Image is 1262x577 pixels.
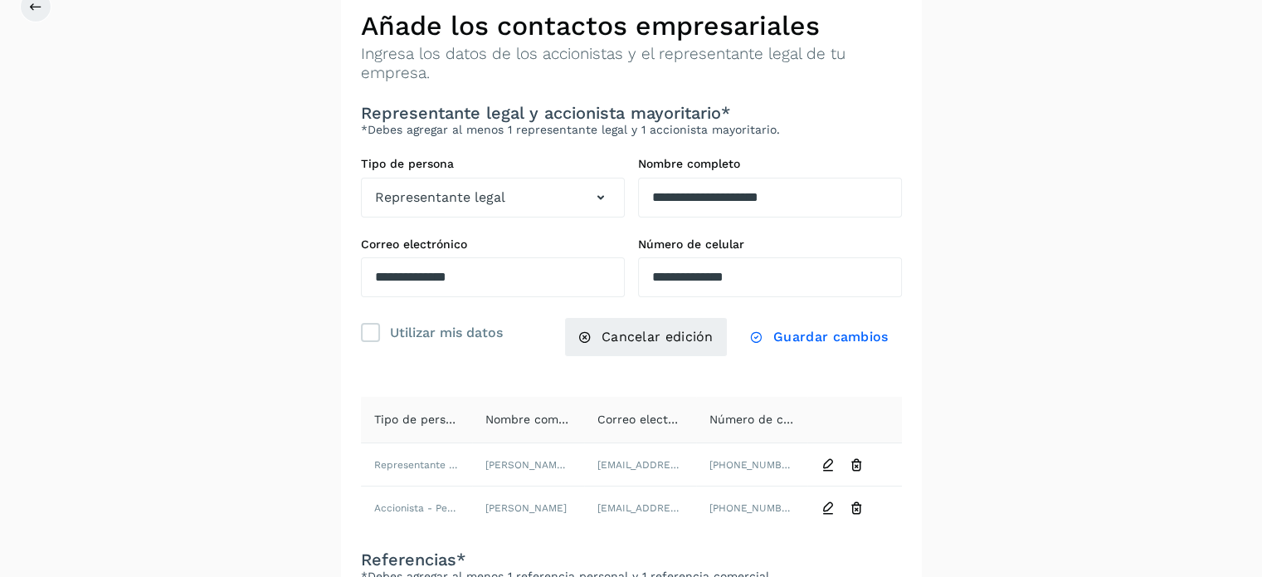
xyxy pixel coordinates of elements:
span: Cancelar edición [602,328,714,346]
label: Correo electrónico [361,237,625,252]
h3: Representante legal y accionista mayoritario* [361,103,902,123]
h3: Referencias* [361,550,902,570]
td: [PHONE_NUMBER] [696,443,808,487]
td: [PERSON_NAME] [472,487,584,530]
span: Nombre completo [485,413,587,426]
span: Guardar cambios [773,328,889,346]
span: Representante Legal [374,459,475,471]
span: Representante legal [375,188,505,208]
p: *Debes agregar al menos 1 representante legal y 1 accionista mayoritario. [361,123,902,137]
p: Ingresa los datos de los accionistas y el representante legal de tu empresa. [361,45,902,83]
button: Cancelar edición [564,317,728,357]
h2: Añade los contactos empresariales [361,10,902,42]
label: Número de celular [638,237,902,252]
td: [EMAIL_ADDRESS][DOMAIN_NAME] [584,443,696,487]
button: Guardar cambios [736,317,902,357]
span: Tipo de persona [374,413,466,426]
td: [PHONE_NUMBER] [696,487,808,530]
td: [EMAIL_ADDRESS][DOMAIN_NAME] [584,487,696,530]
label: Nombre completo [638,157,902,171]
span: Correo electrónico [597,413,704,426]
div: Utilizar mis datos [390,320,503,343]
td: [PERSON_NAME] [PERSON_NAME] [472,443,584,487]
span: Accionista - Persona Física [374,502,504,514]
label: Tipo de persona [361,157,625,171]
span: Número de celular [709,413,816,426]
